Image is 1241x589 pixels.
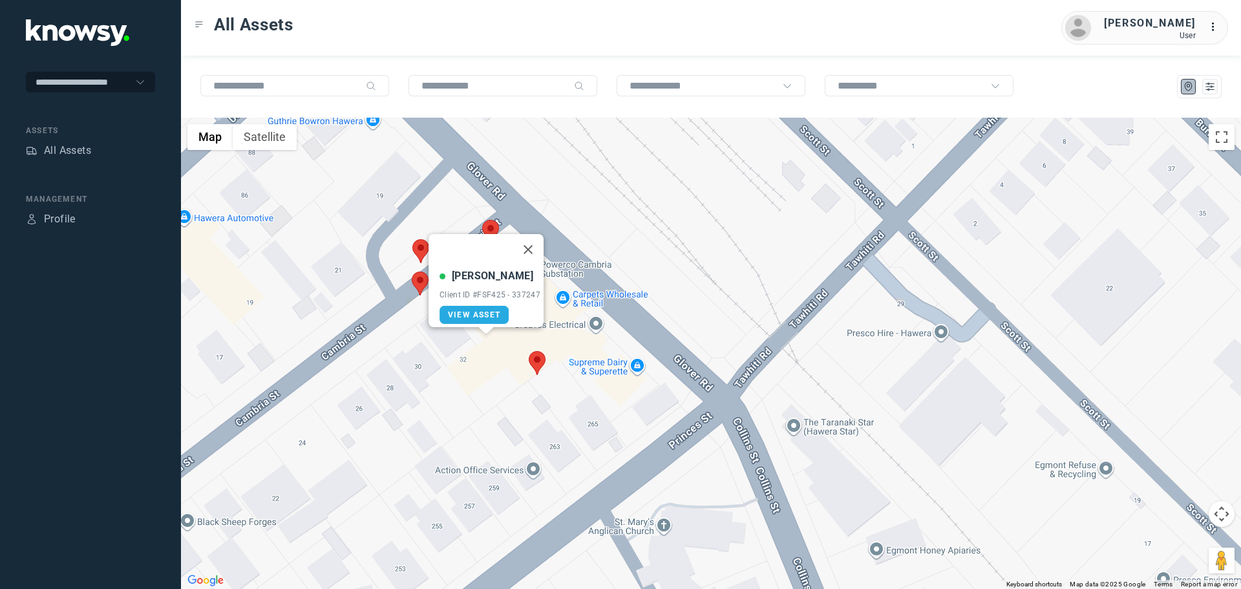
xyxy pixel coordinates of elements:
a: ProfileProfile [26,211,76,227]
button: Keyboard shortcuts [1006,580,1062,589]
div: Profile [44,211,76,227]
img: Google [184,572,227,589]
button: Drag Pegman onto the map to open Street View [1209,548,1235,573]
div: [PERSON_NAME] [452,268,533,284]
div: Profile [26,213,37,225]
a: View Asset [440,306,509,324]
div: Client ID #FSF425 - 337247 [440,290,540,299]
div: User [1104,31,1196,40]
a: Open this area in Google Maps (opens a new window) [184,572,227,589]
button: Close [513,234,544,265]
div: Map [1183,81,1194,92]
span: All Assets [214,13,293,36]
a: Terms (opens in new tab) [1154,581,1173,588]
span: Map data ©2025 Google [1070,581,1145,588]
button: Show satellite imagery [233,124,297,150]
div: Search [366,81,376,91]
div: Assets [26,145,37,156]
div: Management [26,193,155,205]
div: Toggle Menu [195,20,204,29]
button: Show street map [187,124,233,150]
div: : [1209,19,1224,35]
div: List [1204,81,1216,92]
a: AssetsAll Assets [26,143,91,158]
button: Toggle fullscreen view [1209,124,1235,150]
div: Search [574,81,584,91]
tspan: ... [1209,22,1222,32]
a: Report a map error [1181,581,1237,588]
img: Application Logo [26,19,129,46]
div: All Assets [44,143,91,158]
span: View Asset [448,310,500,319]
div: Assets [26,125,155,136]
img: avatar.png [1065,15,1091,41]
div: [PERSON_NAME] [1104,16,1196,31]
button: Map camera controls [1209,501,1235,527]
div: : [1209,19,1224,37]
